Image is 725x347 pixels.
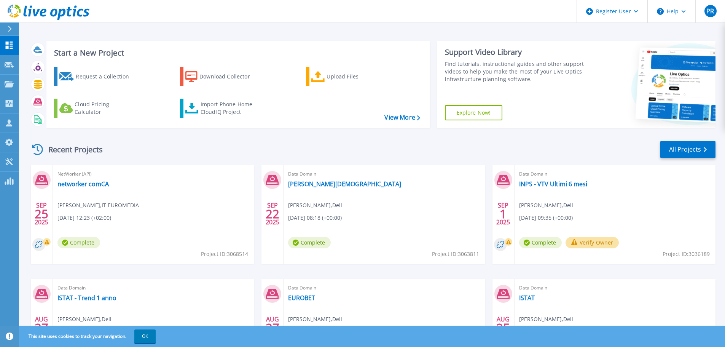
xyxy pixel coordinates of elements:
[21,329,156,343] span: This site uses cookies to track your navigation.
[201,250,248,258] span: Project ID: 3068514
[519,170,711,178] span: Data Domain
[660,141,715,158] a: All Projects
[496,200,510,228] div: SEP 2025
[54,99,139,118] a: Cloud Pricing Calculator
[445,47,587,57] div: Support Video Library
[432,250,479,258] span: Project ID: 3063811
[54,67,139,86] a: Request a Collection
[288,315,342,323] span: [PERSON_NAME] , Dell
[500,211,507,217] span: 1
[57,294,116,302] a: ISTAT - Trend 1 anno
[288,180,401,188] a: [PERSON_NAME][DEMOGRAPHIC_DATA]
[265,200,280,228] div: SEP 2025
[519,214,573,222] span: [DATE] 09:35 (+00:00)
[199,69,260,84] div: Download Collector
[519,284,711,292] span: Data Domain
[288,237,331,248] span: Complete
[663,250,710,258] span: Project ID: 3036189
[57,170,249,178] span: NetWorker (API)
[288,170,480,178] span: Data Domain
[57,237,100,248] span: Complete
[180,67,265,86] a: Download Collector
[519,237,562,248] span: Complete
[288,284,480,292] span: Data Domain
[34,314,49,342] div: AUG 2025
[496,325,510,331] span: 25
[35,211,48,217] span: 25
[29,140,113,159] div: Recent Projects
[519,294,535,302] a: ISTAT
[706,8,714,14] span: PR
[327,69,387,84] div: Upload Files
[566,237,619,248] button: Verify Owner
[76,69,137,84] div: Request a Collection
[34,200,49,228] div: SEP 2025
[445,60,587,83] div: Find tutorials, instructional guides and other support videos to help you make the most of your L...
[519,180,587,188] a: INPS - VTV Ultimi 6 mesi
[265,314,280,342] div: AUG 2025
[57,284,249,292] span: Data Domain
[288,294,315,302] a: EUROBET
[35,325,48,331] span: 27
[57,315,112,323] span: [PERSON_NAME] , Dell
[57,214,111,222] span: [DATE] 12:23 (+02:00)
[519,201,573,209] span: [PERSON_NAME] , Dell
[519,315,573,323] span: [PERSON_NAME] , Dell
[57,201,139,209] span: [PERSON_NAME] , IT EUROMEDIA
[496,314,510,342] div: AUG 2025
[266,211,279,217] span: 22
[75,101,135,116] div: Cloud Pricing Calculator
[134,329,156,343] button: OK
[288,214,342,222] span: [DATE] 08:18 (+00:00)
[201,101,260,116] div: Import Phone Home CloudIQ Project
[266,325,279,331] span: 27
[306,67,391,86] a: Upload Files
[445,105,503,120] a: Explore Now!
[288,201,342,209] span: [PERSON_NAME] , Dell
[54,49,420,57] h3: Start a New Project
[384,114,420,121] a: View More
[57,180,109,188] a: networker comCA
